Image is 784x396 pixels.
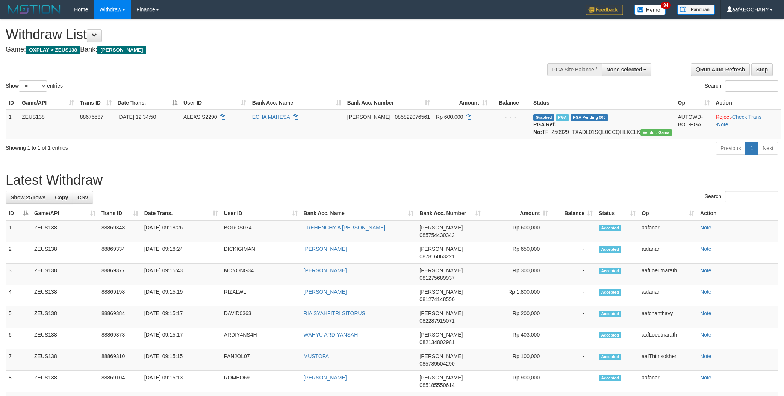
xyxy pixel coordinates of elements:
[602,63,652,76] button: None selected
[141,349,221,371] td: [DATE] 09:15:15
[607,67,642,73] span: None selected
[304,225,386,231] a: FREHENCHY A [PERSON_NAME]
[344,96,433,110] th: Bank Acc. Number: activate to sort column ascending
[596,206,639,220] th: Status: activate to sort column ascending
[419,246,463,252] span: [PERSON_NAME]
[599,225,621,231] span: Accepted
[661,2,671,9] span: 34
[700,289,711,295] a: Note
[31,349,98,371] td: ZEUS138
[304,332,358,338] a: WAHYU ARDIYANSAH
[705,80,778,92] label: Search:
[6,96,19,110] th: ID
[180,96,249,110] th: User ID: activate to sort column ascending
[677,5,715,15] img: panduan.png
[26,46,80,54] span: OXPLAY > ZEUS138
[639,349,697,371] td: aafThimsokhen
[31,220,98,242] td: ZEUS138
[493,113,527,121] div: - - -
[77,96,115,110] th: Trans ID: activate to sort column ascending
[6,371,31,392] td: 8
[419,289,463,295] span: [PERSON_NAME]
[31,285,98,306] td: ZEUS138
[484,206,551,220] th: Amount: activate to sort column ascending
[221,242,301,264] td: DICKIGIMAN
[675,96,713,110] th: Op: activate to sort column ascending
[639,264,697,285] td: aafLoeutnarath
[183,114,217,120] span: ALEXSIS2290
[416,206,484,220] th: Bank Acc. Number: activate to sort column ascending
[639,285,697,306] td: aafanarl
[716,114,731,120] a: Reject
[700,332,711,338] a: Note
[6,264,31,285] td: 3
[716,142,746,155] a: Previous
[484,285,551,306] td: Rp 1,800,000
[599,311,621,317] span: Accepted
[31,328,98,349] td: ZEUS138
[675,110,713,139] td: AUTOWD-BOT-PGA
[533,121,556,135] b: PGA Ref. No:
[141,328,221,349] td: [DATE] 09:15:17
[115,96,180,110] th: Date Trans.: activate to sort column descending
[304,289,347,295] a: [PERSON_NAME]
[141,242,221,264] td: [DATE] 09:18:24
[98,285,141,306] td: 88869198
[98,371,141,392] td: 88869104
[551,242,596,264] td: -
[436,114,463,120] span: Rp 600.000
[141,285,221,306] td: [DATE] 09:15:19
[50,191,73,204] a: Copy
[419,267,463,273] span: [PERSON_NAME]
[304,353,329,359] a: MUSTOFA
[80,114,103,120] span: 88675587
[419,375,463,381] span: [PERSON_NAME]
[533,114,554,121] span: Grabbed
[551,349,596,371] td: -
[347,114,390,120] span: [PERSON_NAME]
[6,110,19,139] td: 1
[395,114,430,120] span: Copy 085822076561 to clipboard
[6,4,63,15] img: MOTION_logo.png
[31,264,98,285] td: ZEUS138
[221,306,301,328] td: DAVID0363
[221,349,301,371] td: PANJOL07
[141,306,221,328] td: [DATE] 09:15:17
[700,246,711,252] a: Note
[599,354,621,360] span: Accepted
[249,96,344,110] th: Bank Acc. Name: activate to sort column ascending
[419,318,454,324] span: Copy 082287915071 to clipboard
[98,264,141,285] td: 88869377
[639,306,697,328] td: aafchanthavy
[6,191,50,204] a: Show 25 rows
[141,264,221,285] td: [DATE] 09:15:43
[141,206,221,220] th: Date Trans.: activate to sort column ascending
[301,206,417,220] th: Bank Acc. Name: activate to sort column ascending
[599,375,621,381] span: Accepted
[221,328,301,349] td: ARDIY4NS4H
[98,242,141,264] td: 88869334
[419,339,454,345] span: Copy 082134802981 to clipboard
[73,191,93,204] a: CSV
[700,375,711,381] a: Note
[77,194,88,200] span: CSV
[6,206,31,220] th: ID: activate to sort column descending
[6,306,31,328] td: 5
[6,173,778,188] h1: Latest Withdraw
[433,96,490,110] th: Amount: activate to sort column ascending
[304,310,365,316] a: RIA SYAHFITRI SITORUS
[221,264,301,285] td: MOYONG34
[634,5,666,15] img: Button%20Memo.svg
[599,332,621,338] span: Accepted
[419,353,463,359] span: [PERSON_NAME]
[551,206,596,220] th: Balance: activate to sort column ascending
[713,110,781,139] td: · ·
[98,349,141,371] td: 88869310
[639,371,697,392] td: aafanarl
[6,285,31,306] td: 4
[639,242,697,264] td: aafanarl
[6,141,321,152] div: Showing 1 to 1 of 1 entries
[304,246,347,252] a: [PERSON_NAME]
[745,142,758,155] a: 1
[221,206,301,220] th: User ID: activate to sort column ascending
